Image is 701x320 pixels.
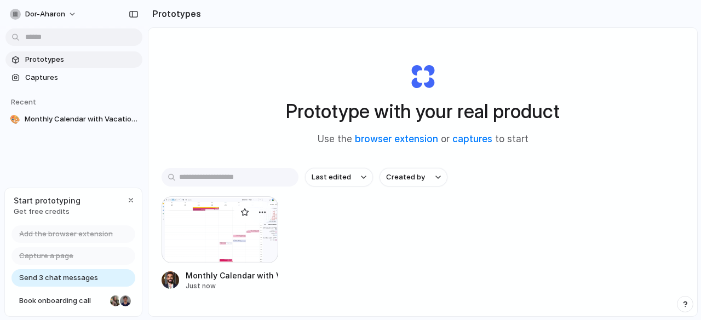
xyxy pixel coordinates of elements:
[355,133,438,144] a: browser extension
[186,281,278,291] div: Just now
[386,172,425,183] span: Created by
[5,69,142,86] a: Captures
[148,7,201,20] h2: Prototypes
[318,132,528,147] span: Use the or to start
[19,295,106,306] span: Book onboarding call
[286,97,560,126] h1: Prototype with your real product
[14,195,81,206] span: Start prototyping
[19,272,98,283] span: Send 3 chat messages
[452,133,492,144] a: captures
[10,114,20,125] div: 🎨
[25,9,65,20] span: dor-aharon
[5,5,82,23] button: dor-aharon
[25,54,138,65] span: Prototypes
[162,196,278,291] a: Monthly Calendar with Vacation and Meeting HighlightsMonthly Calendar with Vacation and Meeting H...
[5,111,142,127] a: 🎨Monthly Calendar with Vacation and Meeting Highlights
[25,114,138,125] span: Monthly Calendar with Vacation and Meeting Highlights
[109,294,122,307] div: Nicole Kubica
[312,172,351,183] span: Last edited
[380,168,447,187] button: Created by
[5,51,142,68] a: Prototypes
[119,294,132,307] div: Christian Iacullo
[11,97,36,106] span: Recent
[25,72,138,83] span: Captures
[305,168,373,187] button: Last edited
[19,251,73,261] span: Capture a page
[19,229,113,240] span: Add the browser extension
[12,292,135,310] a: Book onboarding call
[14,206,81,217] span: Get free credits
[186,270,278,281] div: Monthly Calendar with Vacation and Meeting Highlights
